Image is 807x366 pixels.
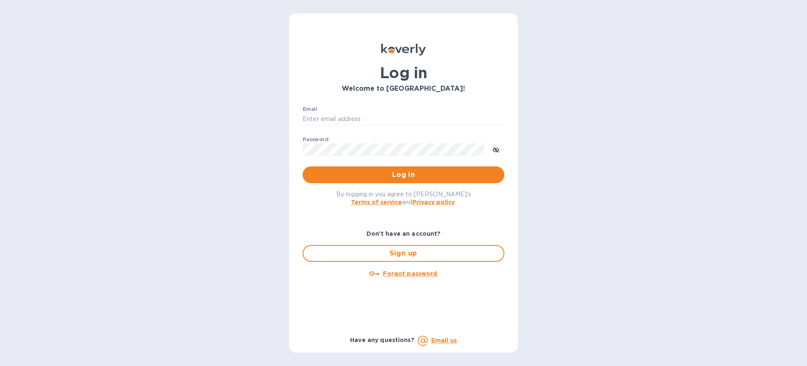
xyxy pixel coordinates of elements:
label: Email [303,107,317,112]
span: Sign up [310,248,497,258]
img: Koverly [381,44,426,55]
label: Password [303,137,328,142]
a: Terms of service [351,199,402,205]
button: toggle password visibility [488,141,504,158]
span: By logging in you agree to [PERSON_NAME]'s and . [336,191,471,205]
input: Enter email address [303,113,504,126]
span: Log in [309,170,498,180]
h1: Log in [303,64,504,82]
u: Forgot password [383,270,437,277]
button: Log in [303,166,504,183]
a: Privacy policy [412,199,455,205]
h3: Welcome to [GEOGRAPHIC_DATA]! [303,85,504,93]
b: Don't have an account? [367,230,441,237]
a: Email us [431,337,457,344]
b: Have any questions? [350,337,414,343]
button: Sign up [303,245,504,262]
